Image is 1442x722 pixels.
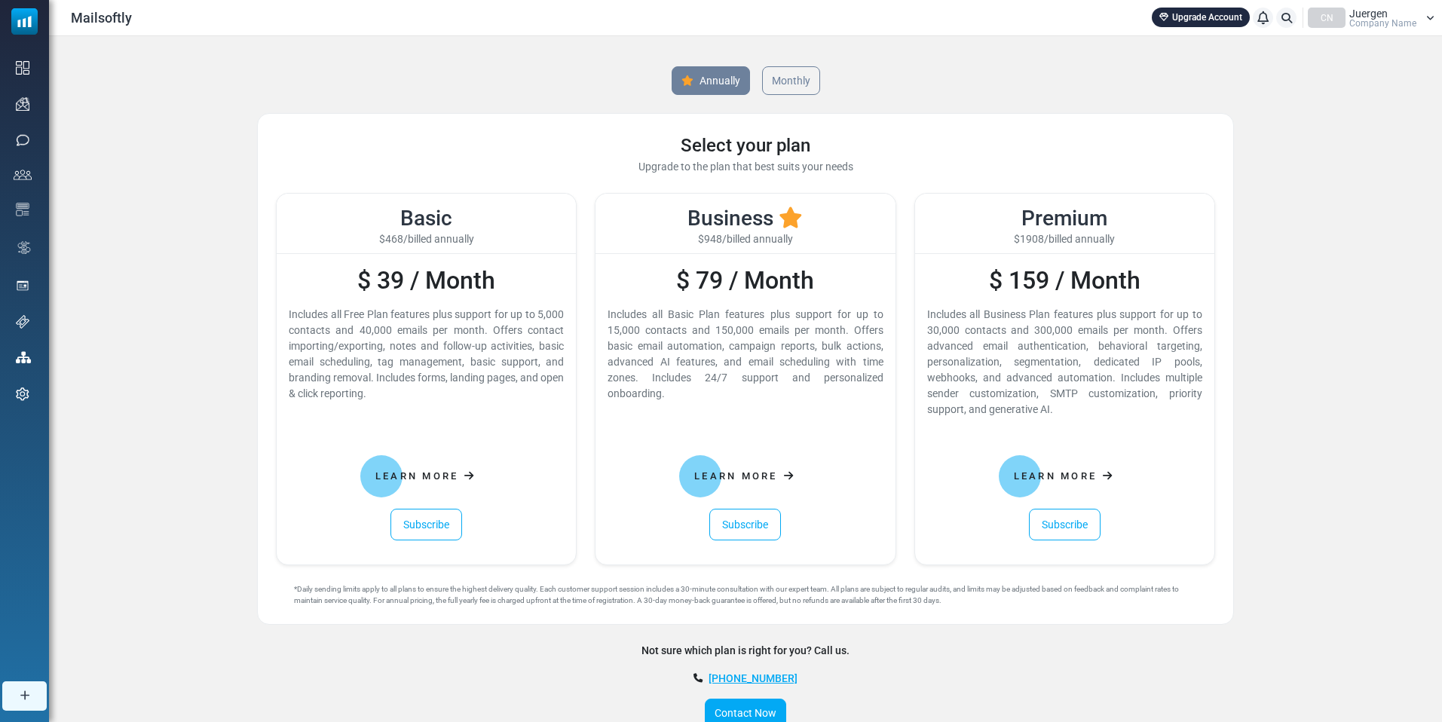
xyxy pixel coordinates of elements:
span: Business [687,206,773,231]
img: landing_pages.svg [16,279,29,292]
a: [PHONE_NUMBER] [709,672,798,684]
span: Learn More [1014,470,1098,482]
img: email-templates-icon.svg [16,203,29,216]
div: CN [1308,8,1346,28]
div: Upgrade to the plan that best suits your needs [276,159,1215,175]
a: Upgrade Account [1152,8,1250,27]
span: Premium [1021,206,1107,231]
img: dashboard-icon.svg [16,61,29,75]
a: Learn More [999,455,1131,497]
a: Learn More [360,455,493,497]
img: contacts-icon.svg [14,170,32,180]
img: sms-icon.png [16,133,29,147]
span: Mailsoftly [71,8,132,28]
div: Includes all Business Plan features plus support for up to 30,000 contacts and 300,000 emails per... [927,307,1202,418]
img: settings-icon.svg [16,387,29,401]
a: Subscribe [1029,509,1101,540]
a: CN Juergen Company Name [1308,8,1434,28]
span: $468/billed annually [379,233,474,245]
div: Not sure which plan is right for you? Call us. [257,643,1234,659]
div: *Daily sending limits apply to all plans to ensure the highest delivery quality. Each customer su... [276,583,1215,606]
img: campaigns-icon.png [16,97,29,111]
div: Includes all Free Plan features plus support for up to 5,000 contacts and 40,000 emails per month... [289,307,564,402]
span: $1908/billed annually [1014,233,1115,245]
a: Learn More [679,455,812,497]
a: Annually [672,66,750,95]
span: $948/billed annually [698,233,793,245]
div: Select your plan [276,132,1215,159]
a: Subscribe [709,509,781,540]
span: Company Name [1349,19,1416,28]
a: Monthly [762,66,820,95]
h2: $ 159 / Month [927,266,1202,295]
span: Juergen [1349,8,1388,19]
img: support-icon.svg [16,315,29,329]
h2: $ 39 / Month [289,266,564,295]
img: workflow.svg [16,239,32,256]
span: Learn More [375,470,459,482]
span: Learn More [694,470,778,482]
div: Includes all Basic Plan features plus support for up to 15,000 contacts and 150,000 emails per mo... [608,307,883,402]
a: Subscribe [390,509,462,540]
img: mailsoftly_icon_blue_white.svg [11,8,38,35]
h2: $ 79 / Month [608,266,883,295]
span: Basic [400,206,452,231]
